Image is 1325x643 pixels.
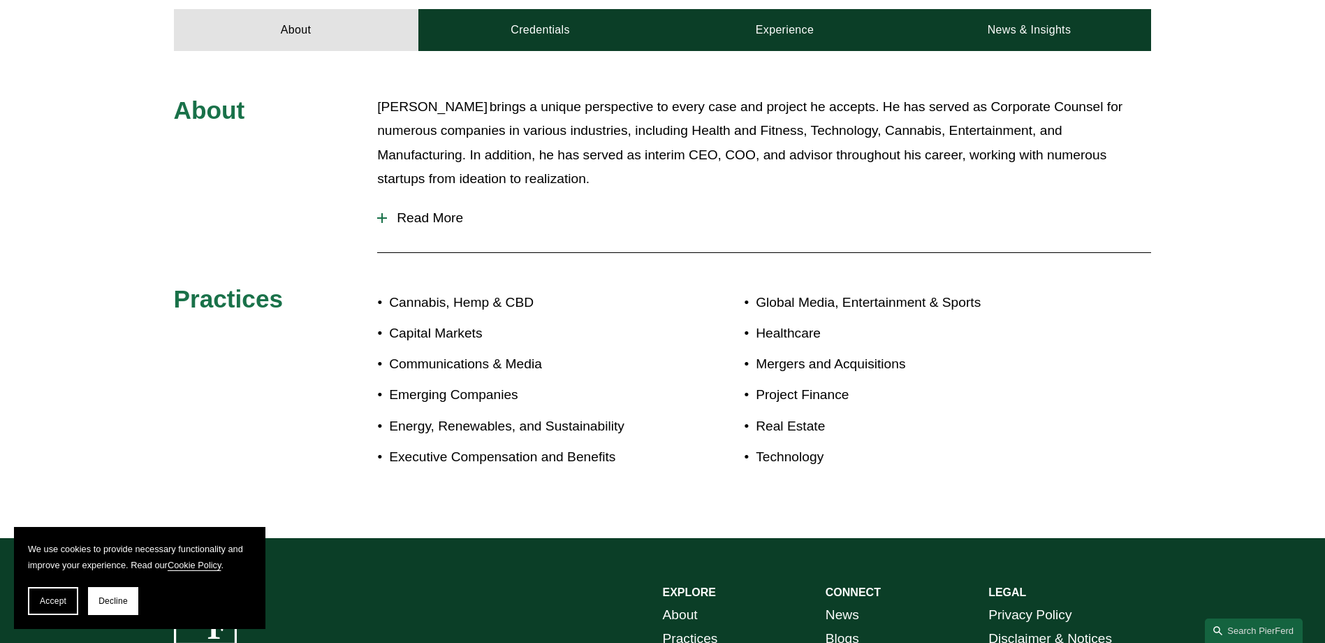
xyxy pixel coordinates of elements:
p: Executive Compensation and Benefits [389,445,662,470]
p: Emerging Companies [389,383,662,407]
section: Cookie banner [14,527,265,629]
p: Technology [756,445,1070,470]
p: Real Estate [756,414,1070,439]
p: Global Media, Entertainment & Sports [756,291,1070,315]
a: Experience [663,9,907,51]
button: Read More [377,200,1151,236]
span: Accept [40,596,66,606]
strong: LEGAL [988,586,1026,598]
p: [PERSON_NAME] brings a unique perspective to every case and project he accepts. He has served as ... [377,95,1151,192]
p: Energy, Renewables, and Sustainability [389,414,662,439]
button: Accept [28,587,78,615]
span: Decline [98,596,128,606]
a: News & Insights [907,9,1151,51]
p: Capital Markets [389,321,662,346]
a: About [663,603,698,628]
span: Read More [387,210,1151,226]
a: Privacy Policy [988,603,1071,628]
p: Cannabis, Hemp & CBD [389,291,662,315]
a: Cookie Policy [168,560,221,570]
button: Decline [88,587,138,615]
a: Search this site [1205,619,1303,643]
a: About [174,9,418,51]
span: Practices [174,285,284,312]
a: News [826,603,859,628]
strong: CONNECT [826,586,881,598]
p: Healthcare [756,321,1070,346]
p: We use cookies to provide necessary functionality and improve your experience. Read our . [28,541,251,573]
p: Communications & Media [389,352,662,377]
span: About [174,96,245,124]
a: Credentials [418,9,663,51]
p: Mergers and Acquisitions [756,352,1070,377]
strong: EXPLORE [663,586,716,598]
p: Project Finance [756,383,1070,407]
